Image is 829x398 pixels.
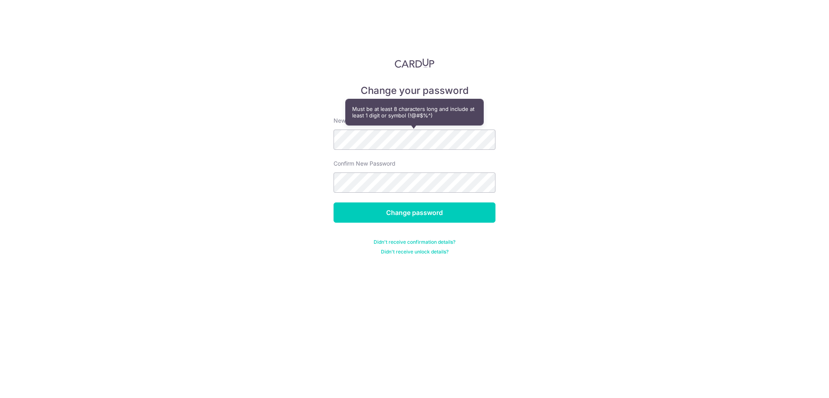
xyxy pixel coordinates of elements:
[395,58,434,68] img: CardUp Logo
[381,249,449,255] a: Didn't receive unlock details?
[334,160,395,168] label: Confirm New Password
[346,99,483,125] div: Must be at least 8 characters long and include at least 1 digit or symbol (!@#$%^)
[334,117,373,125] label: New password
[374,239,455,245] a: Didn't receive confirmation details?
[334,202,495,223] input: Change password
[334,84,495,97] h5: Change your password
